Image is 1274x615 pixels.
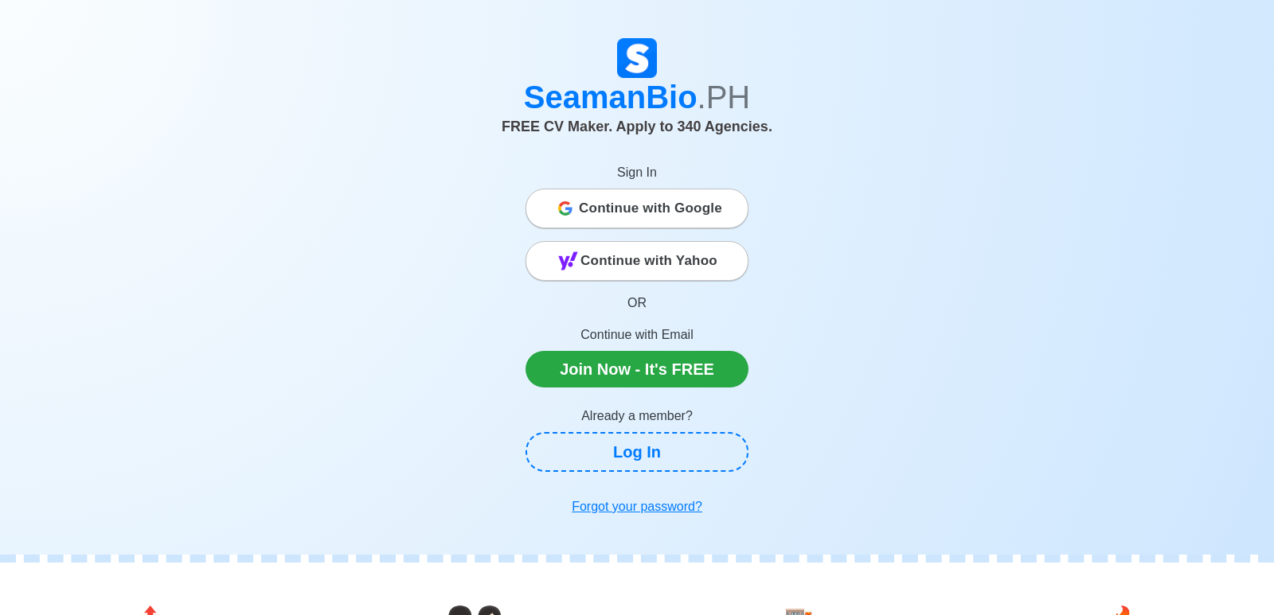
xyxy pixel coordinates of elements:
[526,163,748,182] p: Sign In
[579,193,722,224] span: Continue with Google
[526,432,748,472] a: Log In
[195,78,1079,116] h1: SeamanBio
[526,407,748,426] p: Already a member?
[526,294,748,313] p: OR
[526,491,748,523] a: Forgot your password?
[698,80,751,115] span: .PH
[580,245,717,277] span: Continue with Yahoo
[502,119,772,134] span: FREE CV Maker. Apply to 340 Agencies.
[526,189,748,228] button: Continue with Google
[526,241,748,281] button: Continue with Yahoo
[526,325,748,344] p: Continue with Email
[572,500,702,513] u: Forgot your password?
[526,351,748,387] a: Join Now - It's FREE
[617,38,657,78] img: Logo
